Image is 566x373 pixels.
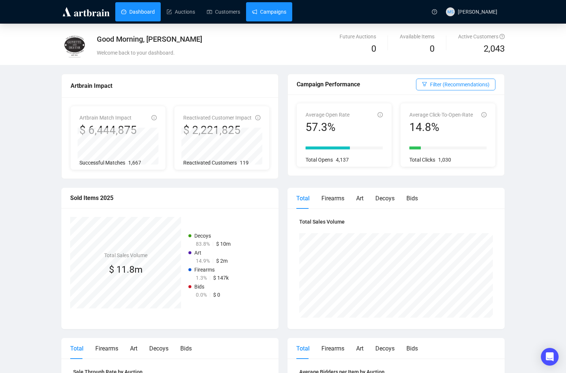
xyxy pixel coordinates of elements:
[336,157,349,163] span: 4,137
[438,157,451,163] span: 1,030
[196,275,207,281] span: 1.3%
[216,241,231,247] span: $ 10m
[321,194,344,203] div: Firearms
[299,218,493,226] h4: Total Sales Volume
[406,344,418,353] div: Bids
[406,194,418,203] div: Bids
[484,42,505,56] span: 2,043
[183,160,237,166] span: Reactivated Customers
[252,2,286,21] a: Campaigns
[240,160,249,166] span: 119
[149,344,168,353] div: Decoys
[109,264,143,275] span: $ 11.8m
[61,6,111,18] img: logo
[196,241,210,247] span: 83.8%
[481,112,487,117] span: info-circle
[409,157,435,163] span: Total Clicks
[400,32,434,41] div: Available Items
[128,160,141,166] span: 1,667
[371,44,376,54] span: 0
[194,284,204,290] span: Bids
[375,194,395,203] div: Decoys
[296,344,310,353] div: Total
[207,2,240,21] a: Customers
[378,112,383,117] span: info-circle
[130,344,137,353] div: Art
[79,115,132,121] span: Artbrain Match Impact
[97,34,355,44] div: Good Morning, [PERSON_NAME]
[416,79,495,90] button: Filter (Recommendations)
[194,233,211,239] span: Decoys
[62,33,88,59] img: guyette.jpg
[340,32,376,41] div: Future Auctions
[306,112,350,118] span: Average Open Rate
[71,81,269,90] div: Artbrain Impact
[194,267,215,273] span: Firearms
[458,9,497,15] span: [PERSON_NAME]
[306,157,333,163] span: Total Opens
[196,258,210,264] span: 14.9%
[297,80,416,89] div: Campaign Performance
[409,112,473,118] span: Average Click-To-Open-Rate
[104,251,147,259] h4: Total Sales Volume
[183,115,252,121] span: Reactivated Customer Impact
[321,344,344,353] div: Firearms
[356,344,364,353] div: Art
[356,194,364,203] div: Art
[121,2,155,21] a: Dashboard
[213,292,220,298] span: $ 0
[432,9,437,14] span: question-circle
[409,120,473,134] div: 14.8%
[296,194,310,203] div: Total
[95,344,118,353] div: Firearms
[216,258,228,264] span: $ 2m
[196,292,207,298] span: 0.0%
[430,80,490,89] span: Filter (Recommendations)
[447,8,453,15] span: MS
[458,34,505,39] span: Active Customers
[79,123,137,137] div: $ 6,444,875
[194,250,201,256] span: Art
[180,344,192,353] div: Bids
[213,275,229,281] span: $ 147k
[430,44,434,54] span: 0
[541,348,559,366] div: Open Intercom Messenger
[499,34,505,39] span: question-circle
[183,123,252,137] div: $ 2,221,825
[151,115,157,120] span: info-circle
[167,2,195,21] a: Auctions
[97,49,355,57] div: Welcome back to your dashboard.
[79,160,125,166] span: Successful Matches
[422,82,427,87] span: filter
[375,344,395,353] div: Decoys
[306,120,350,134] div: 57.3%
[255,115,260,120] span: info-circle
[70,193,270,203] div: Sold Items 2025
[70,344,83,353] div: Total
